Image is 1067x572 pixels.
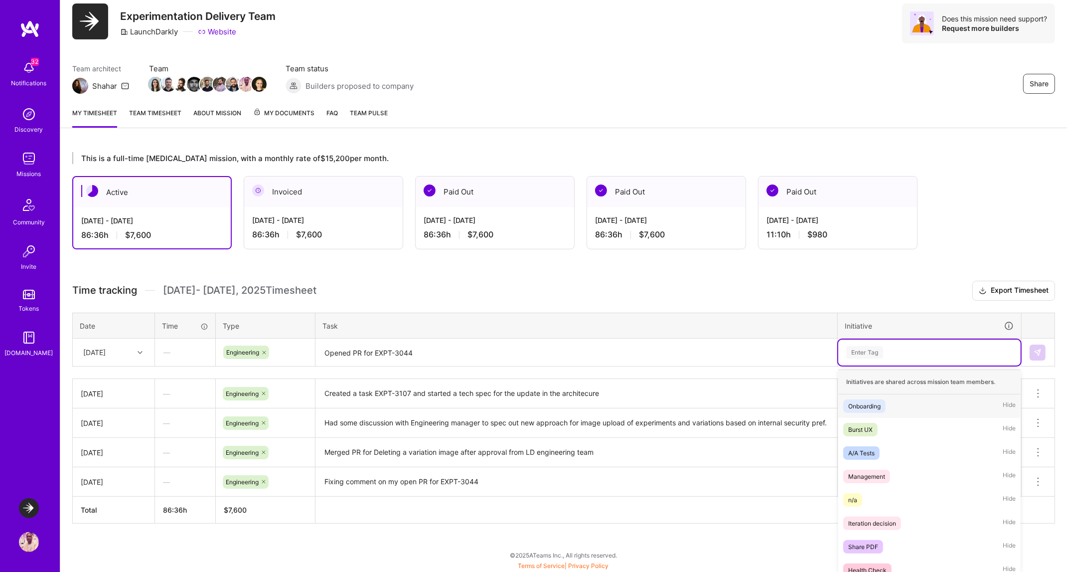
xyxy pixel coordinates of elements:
div: — [155,410,215,436]
div: © 2025 ATeams Inc., All rights reserved. [60,543,1067,568]
img: Team Member Avatar [252,77,267,92]
div: Paid Out [416,177,574,207]
div: — [155,339,215,366]
div: 86:36 h [595,229,738,240]
textarea: Created a task EXPT-3107 and started a tech spec for the update in the architecure [316,380,836,407]
span: Hide [1003,399,1016,413]
span: Team architect [72,63,129,74]
a: FAQ [326,108,338,128]
img: Team Member Avatar [174,77,189,92]
div: Share PDF [848,542,878,552]
img: Paid Out [595,185,607,196]
th: Date [73,313,155,339]
img: Paid Out [766,185,778,196]
a: LaunchDarkly: Experimentation Delivery Team [16,498,41,518]
textarea: Opened PR for EXPT-3044 [316,340,836,366]
img: Submit [1034,349,1042,357]
a: Team Member Avatar [214,76,227,93]
div: [DATE] [81,418,147,428]
a: Team Pulse [350,108,388,128]
img: Team Member Avatar [161,77,176,92]
th: Total [73,497,155,524]
div: This is a full-time [MEDICAL_DATA] mission, with a monthly rate of $15,200 per month. [72,152,979,164]
div: Invoiced [244,177,403,207]
a: Terms of Service [518,562,565,570]
div: 86:36 h [81,230,223,240]
a: Team Member Avatar [227,76,240,93]
a: Team Member Avatar [188,76,201,93]
div: Discovery [15,124,43,135]
div: Time [162,321,208,331]
div: Burst UX [848,424,873,435]
div: Community [13,217,45,227]
div: Invite [21,261,37,272]
span: Engineering [226,390,259,397]
img: tokens [23,290,35,299]
div: Iteration decision [848,518,896,529]
img: Invoiced [252,185,264,196]
div: — [155,439,215,466]
span: [DATE] - [DATE] , 2025 Timesheet [163,284,316,297]
div: [DATE] - [DATE] [252,215,395,225]
a: Team Member Avatar [240,76,253,93]
a: My Documents [253,108,314,128]
th: $7,600 [216,497,315,524]
img: discovery [19,104,39,124]
span: | [518,562,609,570]
span: My Documents [253,108,314,119]
div: [DOMAIN_NAME] [5,348,53,358]
div: [DATE] - [DATE] [595,215,738,225]
a: Team Member Avatar [201,76,214,93]
textarea: Had some discussion with Engineering manager to spec out new approach for image upload of experim... [316,409,836,437]
img: Team Member Avatar [213,77,228,92]
span: Hide [1003,470,1016,483]
i: icon Chevron [138,350,143,355]
span: Team Pulse [350,109,388,117]
img: Team Member Avatar [148,77,163,92]
span: $7,600 [125,230,151,240]
div: Initiative [845,320,1014,332]
textarea: Merged PR for Deleting a variation image after approval from LD engineering team [316,439,836,466]
th: Type [216,313,315,339]
div: Paid Out [587,177,746,207]
div: Missions [17,169,41,179]
div: [DATE] [81,477,147,487]
div: Management [848,471,885,482]
i: icon Download [979,286,987,296]
span: Hide [1003,423,1016,436]
th: Task [315,313,838,339]
img: Invite [19,241,39,261]
span: Builders proposed to company [305,81,414,91]
img: Team Member Avatar [239,77,254,92]
img: Community [17,193,41,217]
div: Notifications [11,78,47,88]
div: Shahar [92,81,117,91]
span: Engineering [226,478,259,486]
div: LaunchDarkly [120,26,178,37]
div: — [155,381,215,407]
div: Paid Out [759,177,917,207]
span: $980 [807,229,827,240]
img: LaunchDarkly: Experimentation Delivery Team [19,498,39,518]
a: Website [198,26,236,37]
h3: Experimentation Delivery Team [120,10,276,22]
div: [DATE] - [DATE] [81,215,223,226]
span: Hide [1003,540,1016,554]
div: [DATE] [81,447,147,458]
span: $7,600 [296,229,322,240]
div: Enter Tag [846,345,883,360]
th: 86:36h [155,497,216,524]
a: Team Member Avatar [253,76,266,93]
span: Engineering [226,419,259,427]
div: Onboarding [848,401,881,411]
a: Team Member Avatar [175,76,188,93]
div: A/A Tests [848,448,875,458]
img: guide book [19,328,39,348]
div: 86:36 h [424,229,566,240]
span: Hide [1003,446,1016,460]
div: Active [73,177,231,207]
span: 32 [31,58,39,66]
img: logo [20,20,40,38]
a: Team Member Avatar [162,76,175,93]
div: Does this mission need support? [942,14,1047,23]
